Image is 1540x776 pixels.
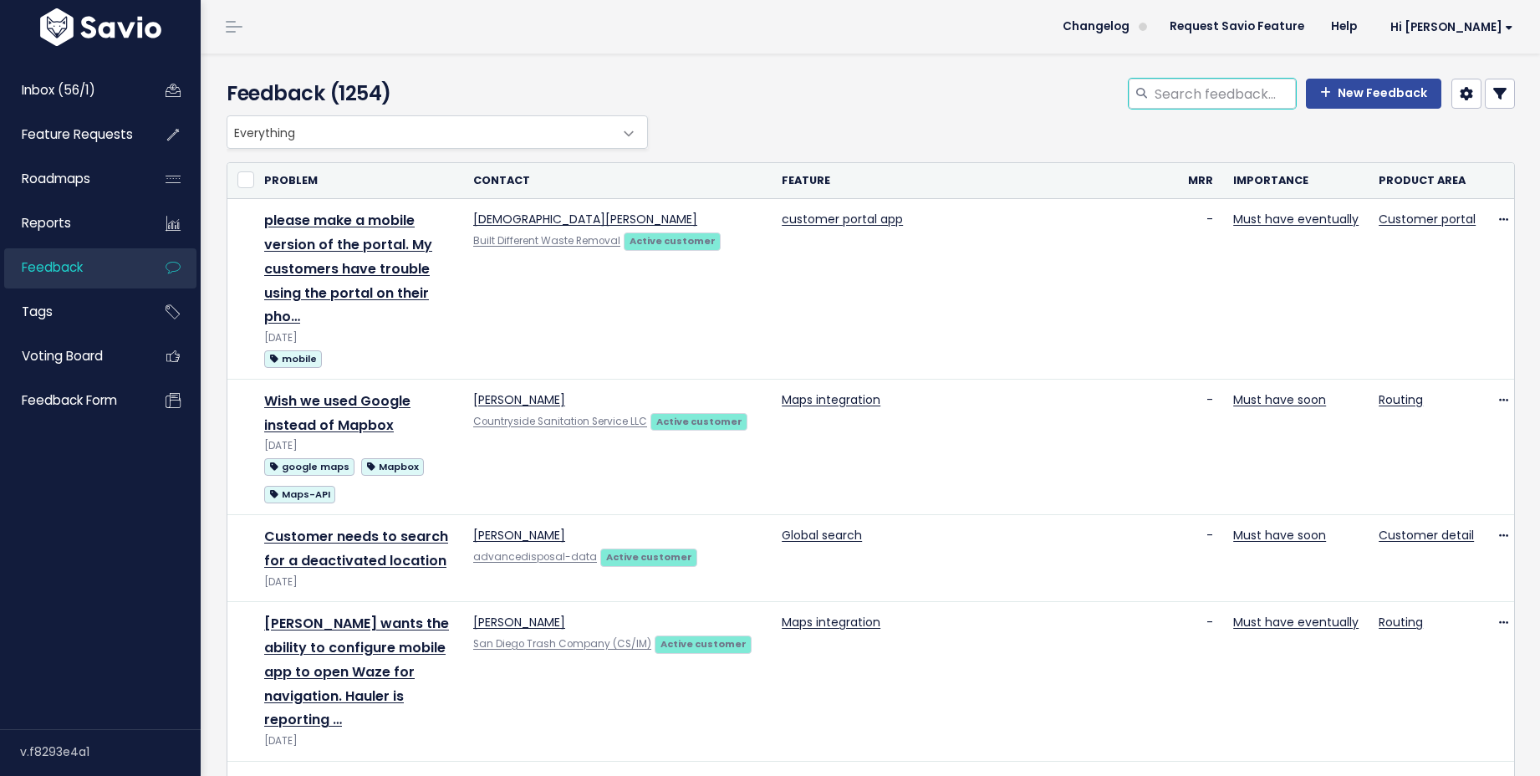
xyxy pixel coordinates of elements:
a: New Feedback [1306,79,1441,109]
a: Feature Requests [4,115,139,154]
h4: Feedback (1254) [227,79,640,109]
td: - [1147,199,1223,380]
span: Inbox (56/1) [22,81,95,99]
a: Customer needs to search for a deactivated location [264,527,448,570]
span: Changelog [1063,21,1130,33]
span: Everything [227,115,648,149]
a: Must have eventually [1233,614,1359,630]
span: Roadmaps [22,170,90,187]
strong: Active customer [606,550,692,564]
a: Active customer [624,232,721,248]
span: mobile [264,350,322,368]
span: Reports [22,214,71,232]
strong: Active customer [630,234,716,248]
th: Importance [1223,163,1369,199]
div: [DATE] [264,437,453,455]
a: Roadmaps [4,160,139,198]
a: [PERSON_NAME] wants the ability to configure mobile app to open Waze for navigation. Hauler is re... [264,614,449,729]
strong: Active customer [656,415,742,428]
a: Customer portal [1379,211,1476,227]
a: San Diego Trash Company (CS/IM) [473,637,651,651]
a: [PERSON_NAME] [473,527,565,544]
div: v.f8293e4a1 [20,730,201,773]
span: Hi [PERSON_NAME] [1390,21,1513,33]
th: MRR [1147,163,1223,199]
a: [DEMOGRAPHIC_DATA][PERSON_NAME] [473,211,697,227]
img: logo-white.9d6f32f41409.svg [36,8,166,46]
td: - [1147,515,1223,602]
a: Active customer [600,548,697,564]
a: Maps integration [782,614,880,630]
a: Maps-API [264,483,335,504]
a: Must have eventually [1233,211,1359,227]
a: Global search [782,527,862,544]
a: Feedback form [4,381,139,420]
span: Everything [227,116,614,148]
a: [PERSON_NAME] [473,391,565,408]
span: Mapbox [361,458,424,476]
td: - [1147,379,1223,514]
a: Routing [1379,391,1423,408]
a: Request Savio Feature [1156,14,1318,39]
a: Feedback [4,248,139,287]
a: [PERSON_NAME] [473,614,565,630]
input: Search feedback... [1153,79,1296,109]
span: Voting Board [22,347,103,365]
strong: Active customer [660,637,747,651]
div: [DATE] [264,733,453,750]
span: Feature Requests [22,125,133,143]
a: Inbox (56/1) [4,71,139,110]
td: - [1147,602,1223,761]
a: Hi [PERSON_NAME] [1370,14,1527,40]
a: Mapbox [361,456,424,477]
a: Routing [1379,614,1423,630]
span: google maps [264,458,354,476]
span: Feedback form [22,391,117,409]
a: Reports [4,204,139,242]
span: Feedback [22,258,83,276]
a: advancedisposal-data [473,550,597,564]
th: Contact [463,163,772,199]
a: google maps [264,456,354,477]
th: Product Area [1369,163,1486,199]
a: Wish we used Google instead of Mapbox [264,391,410,435]
a: Active customer [655,635,752,651]
a: Countryside Sanitation Service LLC [473,415,647,428]
div: [DATE] [264,329,453,347]
a: Tags [4,293,139,331]
div: [DATE] [264,574,453,591]
a: please make a mobile version of the portal. My customers have trouble using the portal on their pho… [264,211,432,326]
th: Feature [772,163,1147,199]
a: Customer detail [1379,527,1474,544]
span: Tags [22,303,53,320]
a: customer portal app [782,211,903,227]
a: Must have soon [1233,527,1326,544]
a: Maps integration [782,391,880,408]
a: Built Different Waste Removal [473,234,620,248]
th: Problem [254,163,463,199]
a: Active customer [650,412,747,429]
a: Help [1318,14,1370,39]
span: Maps-API [264,486,335,503]
a: Must have soon [1233,391,1326,408]
a: Voting Board [4,337,139,375]
a: mobile [264,348,322,369]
